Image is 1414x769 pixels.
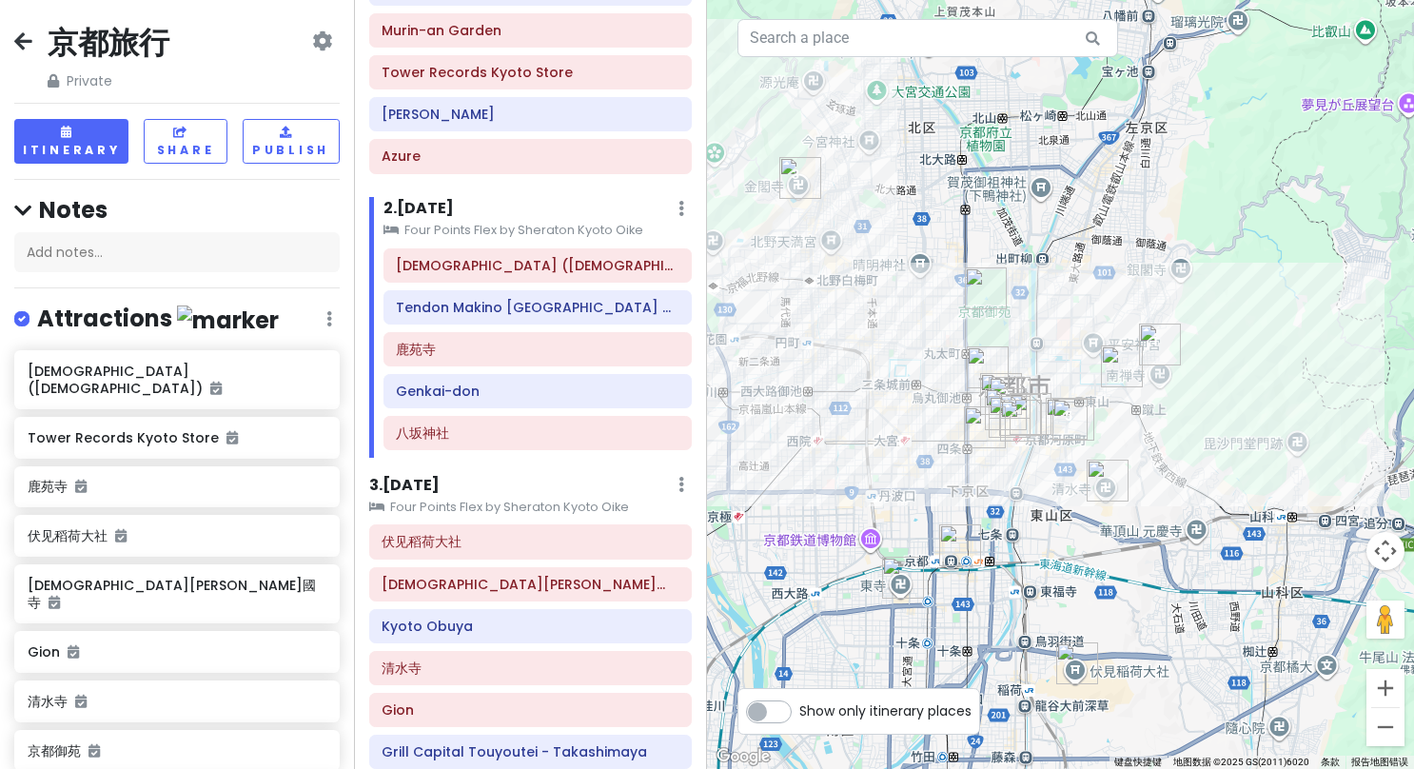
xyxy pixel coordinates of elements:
a: 在 Google 地图中打开此区域（会打开一个新窗口） [712,744,775,769]
div: 京都御苑 [965,267,1007,309]
h6: 鹿苑寺 [28,478,325,495]
a: 条款 [1321,757,1340,767]
button: 放大 [1366,669,1404,707]
h6: 教王護國寺 [382,576,678,593]
img: Google [712,744,775,769]
h6: Kyoto Obuya [382,618,678,635]
div: 鹿苑寺 [779,157,821,199]
h6: 伏见稻荷大社 [28,527,325,544]
div: Genkai-don [985,388,1027,430]
div: 伏见稻荷大社 [1056,642,1098,684]
div: Murin-an Garden [1101,345,1143,387]
h4: Attractions [37,304,279,335]
div: 八坂神社 [1052,399,1094,441]
h6: Aiyo Shijo Takakura [382,106,678,123]
img: marker [177,306,279,335]
h6: Grill Capital Touyoutei - Takashimaya [382,743,678,760]
i: Added to itinerary [75,480,87,493]
a: 报告地图错误 [1351,757,1408,767]
div: Tendon Makino Kyoto Teramachi [989,377,1031,419]
span: Private [48,70,169,91]
div: Gion [1046,398,1088,440]
div: 禅林寺 (永観堂) [1139,324,1181,365]
h6: Genkai-don [396,383,678,400]
h6: [DEMOGRAPHIC_DATA][PERSON_NAME]國寺 [28,577,325,611]
h6: 清水寺 [382,660,678,677]
div: Azure [1010,393,1051,435]
h6: 2 . [DATE] [383,199,454,219]
button: 键盘快捷键 [1114,756,1162,769]
h6: 京都御苑 [28,742,325,759]
h6: 禅林寺 (永観堂) [396,257,678,274]
div: Kyoto Obuya [939,524,981,566]
small: Four Points Flex by Sheraton Kyoto Oike [369,498,693,517]
h2: 京都旅行 [48,23,169,63]
h6: 3 . [DATE] [369,476,440,496]
div: Kyo Tsuke-men Tsurukame - Main Shop [989,396,1031,438]
button: 将街景小人拖到地图上以打开街景 [1366,601,1404,639]
h6: Azure [382,148,678,165]
h4: Notes [14,195,340,225]
h6: Tower Records Kyoto Store [382,64,678,81]
div: Aiyo Shijo Takakura [964,406,1006,448]
button: Itinerary [14,119,128,164]
input: Search a place [737,19,1118,57]
h6: 伏见稻荷大社 [382,533,678,550]
h6: Tendon Makino Kyoto Teramachi [396,299,678,316]
h6: Gion [382,701,678,719]
i: Added to itinerary [68,645,79,659]
h6: Murin-an Garden [382,22,678,39]
h6: Gion [28,643,325,661]
div: Four Points Flex by Sheraton Kyoto Oike [967,346,1009,388]
span: 地图数据 ©2025 GS(2011)6020 [1173,757,1309,767]
div: 清水寺 [1087,460,1129,502]
i: Added to itinerary [49,596,60,609]
button: 地图镜头控件 [1366,532,1404,570]
button: Share [144,119,226,164]
small: Four Points Flex by Sheraton Kyoto Oike [383,221,693,240]
div: Gohan-ya Isshin Kyoto [980,373,1022,415]
div: Add notes... [14,232,340,272]
h6: 鹿苑寺 [396,341,678,358]
button: Publish [243,119,340,164]
div: Tower Records Kyoto Store [999,394,1041,436]
div: Grill Capital Touyoutei - Takashimaya [1000,400,1042,442]
i: Added to itinerary [210,382,222,395]
h6: Tower Records Kyoto Store [28,429,325,446]
h6: 清水寺 [28,693,325,710]
h6: [DEMOGRAPHIC_DATA] ([DEMOGRAPHIC_DATA]) [28,363,325,397]
i: Added to itinerary [115,529,127,542]
i: Added to itinerary [226,431,238,444]
h6: 八坂神社 [396,424,678,442]
div: 教王護國寺 [882,557,924,599]
i: Added to itinerary [88,744,100,758]
span: Show only itinerary places [799,700,972,721]
i: Added to itinerary [75,695,87,708]
button: 缩小 [1366,708,1404,746]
